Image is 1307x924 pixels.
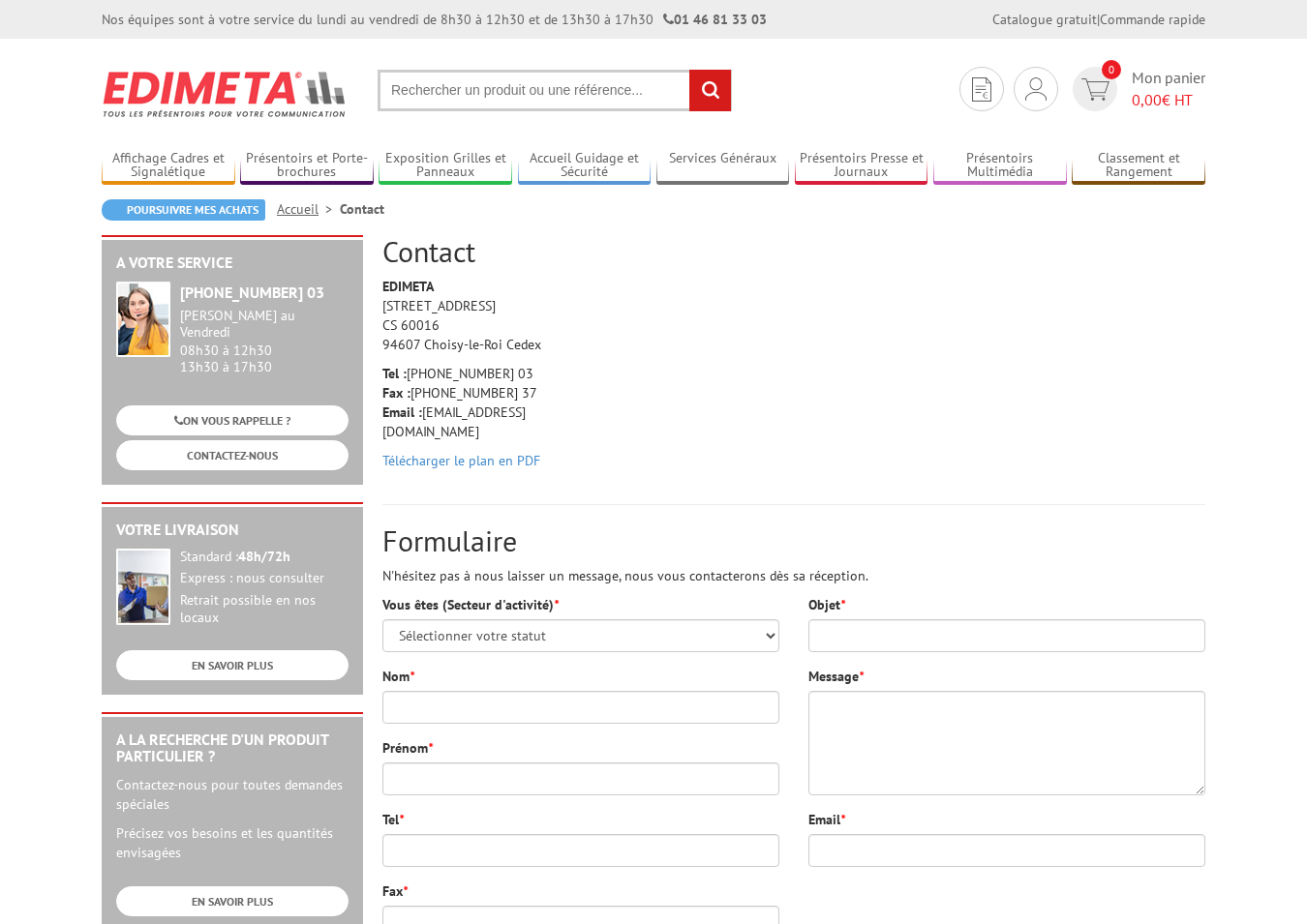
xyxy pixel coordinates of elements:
label: Objet [808,595,845,614]
img: devis rapide [972,77,991,102]
img: devis rapide [1025,77,1047,101]
a: Présentoirs et Porte-brochures [240,150,374,182]
a: Classement et Rangement [1072,150,1205,182]
label: Vous êtes (Secteur d'activité) [382,595,559,614]
p: [PHONE_NUMBER] 03 [PHONE_NUMBER] 37 [EMAIL_ADDRESS][DOMAIN_NAME] [382,364,566,441]
a: Services Généraux [656,150,790,182]
label: Tel [382,810,404,829]
a: Accueil [277,200,340,218]
h2: A la recherche d'un produit particulier ? [116,731,349,765]
a: Présentoirs Presse et Journaux [795,150,928,182]
label: Prénom [382,738,433,758]
div: 08h30 à 12h30 13h30 à 17h30 [180,308,349,374]
h2: Formulaire [382,524,1205,556]
strong: [PHONE_NUMBER] 03 [180,283,324,302]
a: Affichage Cadres et Signalétique [102,150,235,182]
a: ON VOUS RAPPELLE ? [116,405,349,435]
a: Catalogue gratuit [992,11,1097,28]
strong: EDIMETA [382,278,434,295]
div: Express : nous consulter [180,570,349,587]
label: Nom [382,667,414,686]
label: Email [808,810,845,829]
img: widget-service.jpg [116,282,170,357]
span: 0 [1102,60,1121,79]
input: rechercher [689,70,731,111]
a: Commande rapide [1100,11,1205,28]
p: [STREET_ADDRESS] CS 60016 94607 Choisy-le-Roi Cedex [382,277,566,354]
a: EN SAVOIR PLUS [116,886,349,916]
strong: Email : [382,403,422,421]
img: widget-livraison.jpg [116,549,170,625]
li: Contact [340,199,384,219]
strong: Fax : [382,384,410,402]
a: Exposition Grilles et Panneaux [379,150,512,182]
a: Télécharger le plan en PDF [382,452,540,469]
p: N'hésitez pas à nous laisser un message, nous vous contacterons dès sa réception. [382,566,1205,585]
input: Rechercher un produit ou une référence... [378,70,732,111]
strong: Tel : [382,365,407,382]
span: 0,00 [1132,90,1162,109]
strong: 01 46 81 33 03 [663,11,767,28]
img: devis rapide [1081,78,1109,101]
div: Standard : [180,549,349,566]
span: Mon panier [1132,67,1205,111]
h2: Contact [382,235,1205,267]
p: Précisez vos besoins et les quantités envisagées [116,823,349,862]
div: | [992,10,1205,29]
a: CONTACTEZ-NOUS [116,440,349,470]
strong: 48h/72h [238,548,290,565]
a: devis rapide 0 Mon panier 0,00€ HT [1068,67,1205,111]
label: Fax [382,881,408,901]
h2: A votre service [116,254,349,272]
p: Contactez-nous pour toutes demandes spéciales [116,775,349,814]
a: Poursuivre mes achats [102,199,265,221]
span: € HT [1132,89,1205,111]
label: Message [808,667,864,686]
img: Edimeta [102,58,349,130]
div: [PERSON_NAME] au Vendredi [180,308,349,341]
h2: Votre livraison [116,522,349,539]
div: Retrait possible en nos locaux [180,592,349,627]
div: Nos équipes sont à votre service du lundi au vendredi de 8h30 à 12h30 et de 13h30 à 17h30 [102,10,767,29]
a: EN SAVOIR PLUS [116,650,349,680]
a: Accueil Guidage et Sécurité [518,150,652,182]
a: Présentoirs Multimédia [933,150,1067,182]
